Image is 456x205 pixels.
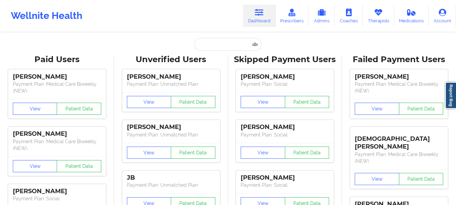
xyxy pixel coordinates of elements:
[429,5,456,27] a: Account
[309,5,335,27] a: Admins
[13,103,57,115] button: View
[127,73,215,81] div: [PERSON_NAME]
[241,182,329,188] p: Payment Plan : Social
[127,81,215,87] p: Payment Plan : Unmatched Plan
[347,54,451,65] div: Failed Payment Users
[57,160,101,172] button: Patient Data
[355,73,443,81] div: [PERSON_NAME]
[241,147,285,159] button: View
[127,174,215,182] div: JB
[355,173,399,185] button: View
[127,96,171,108] button: View
[275,5,309,27] a: Prescribers
[241,73,329,81] div: [PERSON_NAME]
[127,131,215,138] p: Payment Plan : Unmatched Plan
[13,73,101,81] div: [PERSON_NAME]
[355,130,443,151] div: [DEMOGRAPHIC_DATA][PERSON_NAME]
[355,81,443,94] p: Payment Plan : Medical Care Biweekly (NEW)
[13,81,101,94] p: Payment Plan : Medical Care Biweekly (NEW)
[355,103,399,115] button: View
[13,187,101,195] div: [PERSON_NAME]
[13,160,57,172] button: View
[243,5,275,27] a: Dashboard
[399,103,444,115] button: Patient Data
[241,131,329,138] p: Payment Plan : Social
[127,182,215,188] p: Payment Plan : Unmatched Plan
[394,5,429,27] a: Medications
[445,82,456,109] a: Report Bug
[241,123,329,131] div: [PERSON_NAME]
[233,54,338,65] div: Skipped Payment Users
[285,147,329,159] button: Patient Data
[119,54,223,65] div: Unverified Users
[241,81,329,87] p: Payment Plan : Social
[355,151,443,164] p: Payment Plan : Medical Care Biweekly (NEW)
[13,195,101,202] p: Payment Plan : Social
[363,5,394,27] a: Therapists
[13,130,101,138] div: [PERSON_NAME]
[241,96,285,108] button: View
[5,54,109,65] div: Paid Users
[57,103,101,115] button: Patient Data
[127,147,171,159] button: View
[241,174,329,182] div: [PERSON_NAME]
[399,173,444,185] button: Patient Data
[335,5,363,27] a: Coaches
[285,96,329,108] button: Patient Data
[171,96,215,108] button: Patient Data
[127,123,215,131] div: [PERSON_NAME]
[171,147,215,159] button: Patient Data
[13,138,101,152] p: Payment Plan : Medical Care Biweekly (NEW)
